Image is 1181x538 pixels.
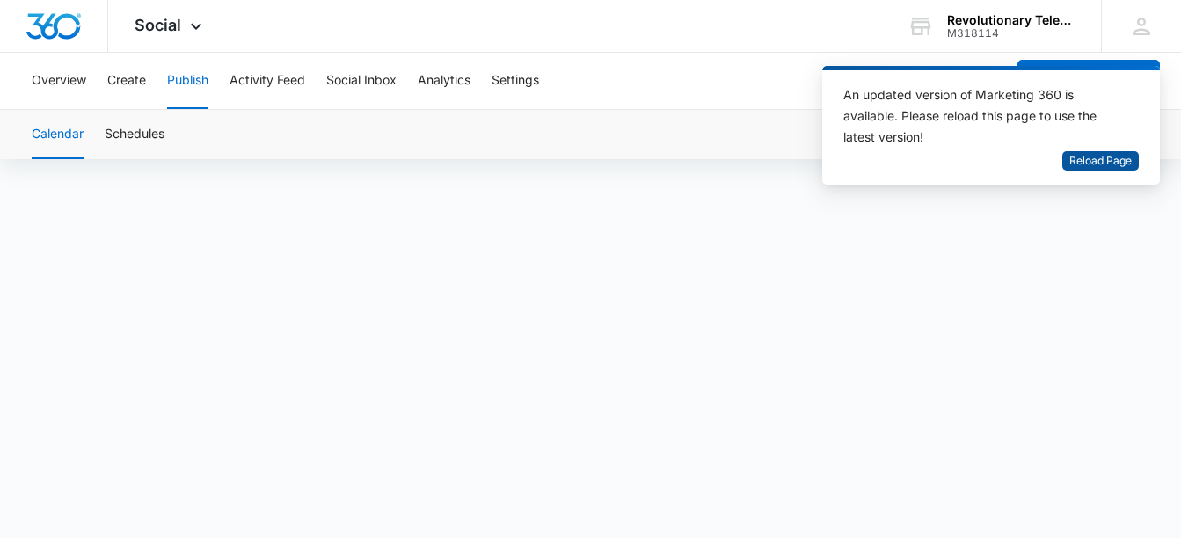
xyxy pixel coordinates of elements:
[230,53,305,109] button: Activity Feed
[1069,153,1132,170] span: Reload Page
[135,16,181,34] span: Social
[326,53,397,109] button: Social Inbox
[492,53,539,109] button: Settings
[1017,60,1160,102] button: Create a Post
[32,53,86,109] button: Overview
[107,53,146,109] button: Create
[947,13,1075,27] div: account name
[418,53,470,109] button: Analytics
[105,110,164,159] button: Schedules
[32,110,84,159] button: Calendar
[843,84,1118,148] div: An updated version of Marketing 360 is available. Please reload this page to use the latest version!
[947,27,1075,40] div: account id
[167,53,208,109] button: Publish
[1062,151,1139,171] button: Reload Page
